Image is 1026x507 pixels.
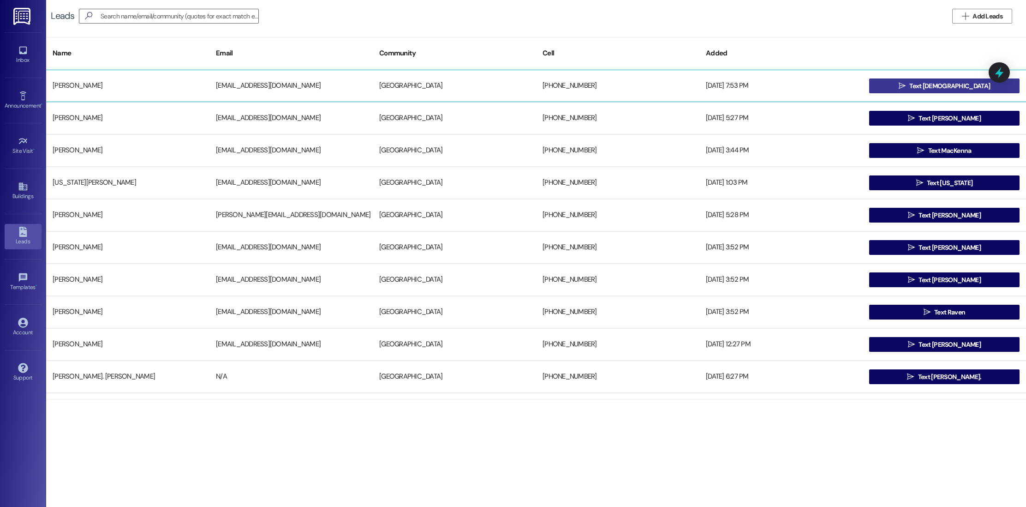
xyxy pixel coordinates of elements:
[908,211,915,219] i: 
[699,77,863,95] div: [DATE] 7:53 PM
[13,8,32,25] img: ResiDesk Logo
[869,240,1020,255] button: Text [PERSON_NAME]
[919,243,980,253] span: Text [PERSON_NAME]
[869,305,1020,320] button: Text Raven
[536,141,699,160] div: [PHONE_NUMBER]
[536,42,699,65] div: Cell
[899,82,906,90] i: 
[699,109,863,127] div: [DATE] 5:27 PM
[536,238,699,257] div: [PHONE_NUMBER]
[46,368,209,386] div: [PERSON_NAME]. [PERSON_NAME]
[209,271,373,289] div: [EMAIL_ADDRESS][DOMAIN_NAME]
[36,283,37,289] span: •
[699,42,863,65] div: Added
[699,335,863,354] div: [DATE] 12:27 PM
[908,276,915,284] i: 
[699,238,863,257] div: [DATE] 3:52 PM
[869,78,1020,93] button: Text [DEMOGRAPHIC_DATA]
[373,303,536,321] div: [GEOGRAPHIC_DATA]
[536,174,699,192] div: [PHONE_NUMBER]
[5,42,42,67] a: Inbox
[41,101,42,108] span: •
[907,373,914,380] i: 
[917,147,924,154] i: 
[962,12,969,20] i: 
[869,111,1020,126] button: Text [PERSON_NAME]
[869,208,1020,223] button: Text [PERSON_NAME]
[536,206,699,224] div: [PHONE_NUMBER]
[373,109,536,127] div: [GEOGRAPHIC_DATA]
[46,141,209,160] div: [PERSON_NAME]
[51,11,74,21] div: Leads
[5,270,42,295] a: Templates •
[46,335,209,354] div: [PERSON_NAME]
[919,275,980,285] span: Text [PERSON_NAME]
[5,179,42,204] a: Buildings
[209,174,373,192] div: [EMAIL_ADDRESS][DOMAIN_NAME]
[46,271,209,289] div: [PERSON_NAME]
[101,10,258,23] input: Search name/email/community (quotes for exact match e.g. "John Smith")
[908,115,915,122] i: 
[869,175,1020,190] button: Text [US_STATE]
[373,174,536,192] div: [GEOGRAPHIC_DATA]
[373,206,536,224] div: [GEOGRAPHIC_DATA]
[209,141,373,160] div: [EMAIL_ADDRESS][DOMAIN_NAME]
[869,369,1020,384] button: Text [PERSON_NAME].
[869,337,1020,352] button: Text [PERSON_NAME]
[536,368,699,386] div: [PHONE_NUMBER]
[46,238,209,257] div: [PERSON_NAME]
[5,360,42,385] a: Support
[373,42,536,65] div: Community
[209,238,373,257] div: [EMAIL_ADDRESS][DOMAIN_NAME]
[46,42,209,65] div: Name
[209,303,373,321] div: [EMAIL_ADDRESS][DOMAIN_NAME]
[928,146,972,156] span: Text MacKenna
[909,81,990,91] span: Text [DEMOGRAPHIC_DATA]
[919,340,980,350] span: Text [PERSON_NAME]
[536,271,699,289] div: [PHONE_NUMBER]
[209,109,373,127] div: [EMAIL_ADDRESS][DOMAIN_NAME]
[699,141,863,160] div: [DATE] 3:44 PM
[5,315,42,340] a: Account
[209,335,373,354] div: [EMAIL_ADDRESS][DOMAIN_NAME]
[5,133,42,158] a: Site Visit •
[209,42,373,65] div: Email
[918,372,982,382] span: Text [PERSON_NAME].
[46,303,209,321] div: [PERSON_NAME]
[536,303,699,321] div: [PHONE_NUMBER]
[916,179,923,187] i: 
[81,11,96,21] i: 
[373,238,536,257] div: [GEOGRAPHIC_DATA]
[209,77,373,95] div: [EMAIL_ADDRESS][DOMAIN_NAME]
[924,308,931,316] i: 
[699,368,863,386] div: [DATE] 6:27 PM
[869,272,1020,287] button: Text [PERSON_NAME]
[373,368,536,386] div: [GEOGRAPHIC_DATA]
[699,271,863,289] div: [DATE] 3:52 PM
[373,271,536,289] div: [GEOGRAPHIC_DATA]
[209,206,373,224] div: [PERSON_NAME][EMAIL_ADDRESS][DOMAIN_NAME]
[919,211,980,220] span: Text [PERSON_NAME]
[33,146,35,153] span: •
[927,178,973,188] span: Text [US_STATE]
[972,12,1002,21] span: Add Leads
[699,174,863,192] div: [DATE] 1:03 PM
[919,114,980,123] span: Text [PERSON_NAME]
[908,341,915,348] i: 
[373,77,536,95] div: [GEOGRAPHIC_DATA]
[699,206,863,224] div: [DATE] 5:28 PM
[46,109,209,127] div: [PERSON_NAME]
[46,77,209,95] div: [PERSON_NAME]
[536,109,699,127] div: [PHONE_NUMBER]
[934,308,965,317] span: Text Raven
[869,143,1020,158] button: Text MacKenna
[46,174,209,192] div: [US_STATE][PERSON_NAME]
[209,368,373,386] div: N/A
[5,224,42,249] a: Leads
[373,141,536,160] div: [GEOGRAPHIC_DATA]
[46,206,209,224] div: [PERSON_NAME]
[536,77,699,95] div: [PHONE_NUMBER]
[908,244,915,251] i: 
[699,303,863,321] div: [DATE] 3:52 PM
[373,335,536,354] div: [GEOGRAPHIC_DATA]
